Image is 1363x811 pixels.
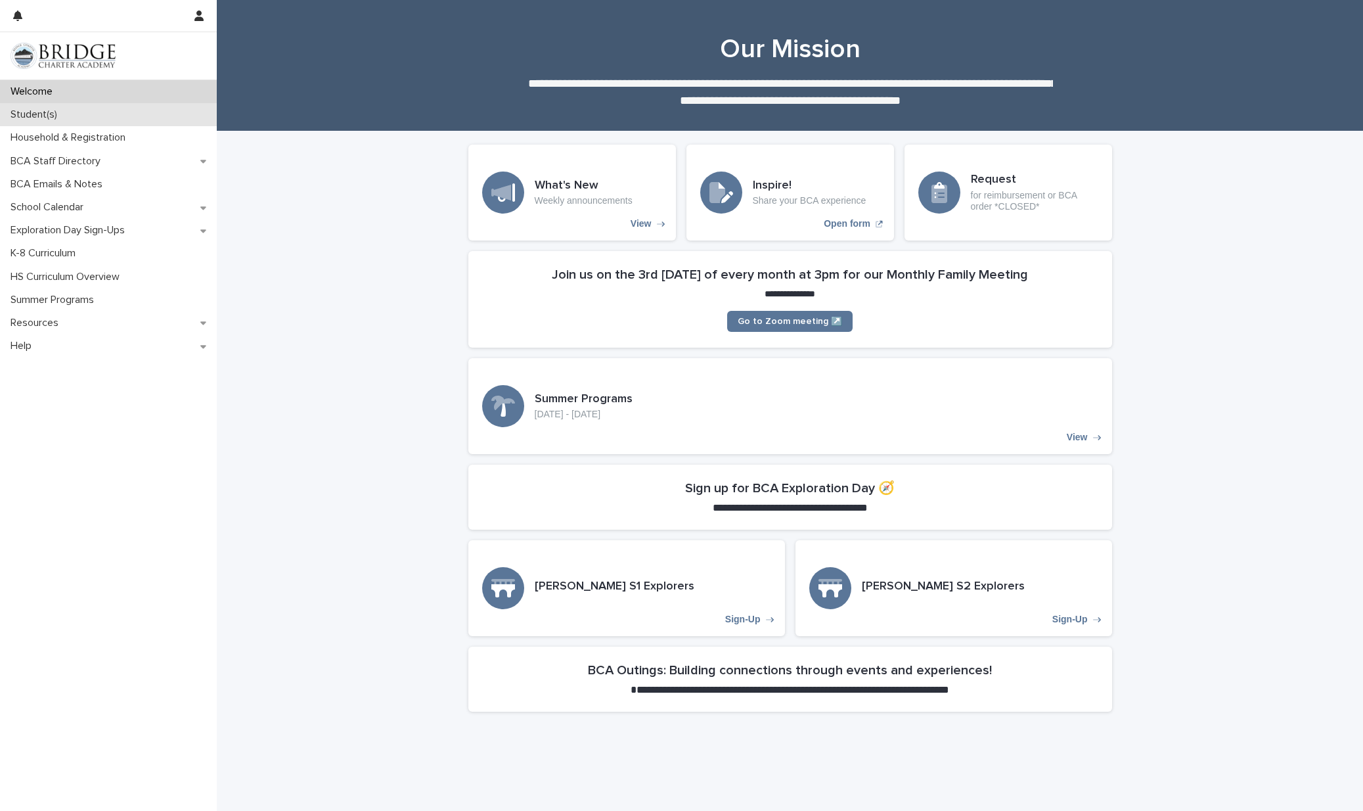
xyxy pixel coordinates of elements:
[5,224,135,237] p: Exploration Day Sign-Ups
[5,294,104,306] p: Summer Programs
[5,131,136,144] p: Household & Registration
[468,145,676,241] a: View
[971,190,1098,212] p: for reimbursement or BCA order *CLOSED*
[535,179,633,193] h3: What's New
[535,392,633,407] h3: Summer Programs
[535,195,633,206] p: Weekly announcements
[535,409,633,420] p: [DATE] - [DATE]
[5,271,130,283] p: HS Curriculum Overview
[1067,432,1088,443] p: View
[11,43,116,69] img: V1C1m3IdTEidaUdm9Hs0
[5,85,63,98] p: Welcome
[468,358,1112,454] a: View
[588,662,992,678] h2: BCA Outings: Building connections through events and experiences!
[5,340,42,352] p: Help
[5,178,113,191] p: BCA Emails & Notes
[738,317,842,326] span: Go to Zoom meeting ↗️
[535,580,694,594] h3: [PERSON_NAME] S1 Explorers
[468,34,1112,65] h1: Our Mission
[5,108,68,121] p: Student(s)
[468,540,785,636] a: Sign-Up
[753,179,866,193] h3: Inspire!
[753,195,866,206] p: Share your BCA experience
[5,201,94,214] p: School Calendar
[5,247,86,260] p: K-8 Curriculum
[971,173,1098,187] h3: Request
[631,218,652,229] p: View
[5,317,69,329] p: Resources
[727,311,853,332] a: Go to Zoom meeting ↗️
[686,145,894,241] a: Open form
[685,480,895,496] h2: Sign up for BCA Exploration Day 🧭
[725,614,761,625] p: Sign-Up
[1052,614,1088,625] p: Sign-Up
[552,267,1028,283] h2: Join us on the 3rd [DATE] of every month at 3pm for our Monthly Family Meeting
[824,218,870,229] p: Open form
[795,540,1112,636] a: Sign-Up
[5,155,111,168] p: BCA Staff Directory
[862,580,1025,594] h3: [PERSON_NAME] S2 Explorers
